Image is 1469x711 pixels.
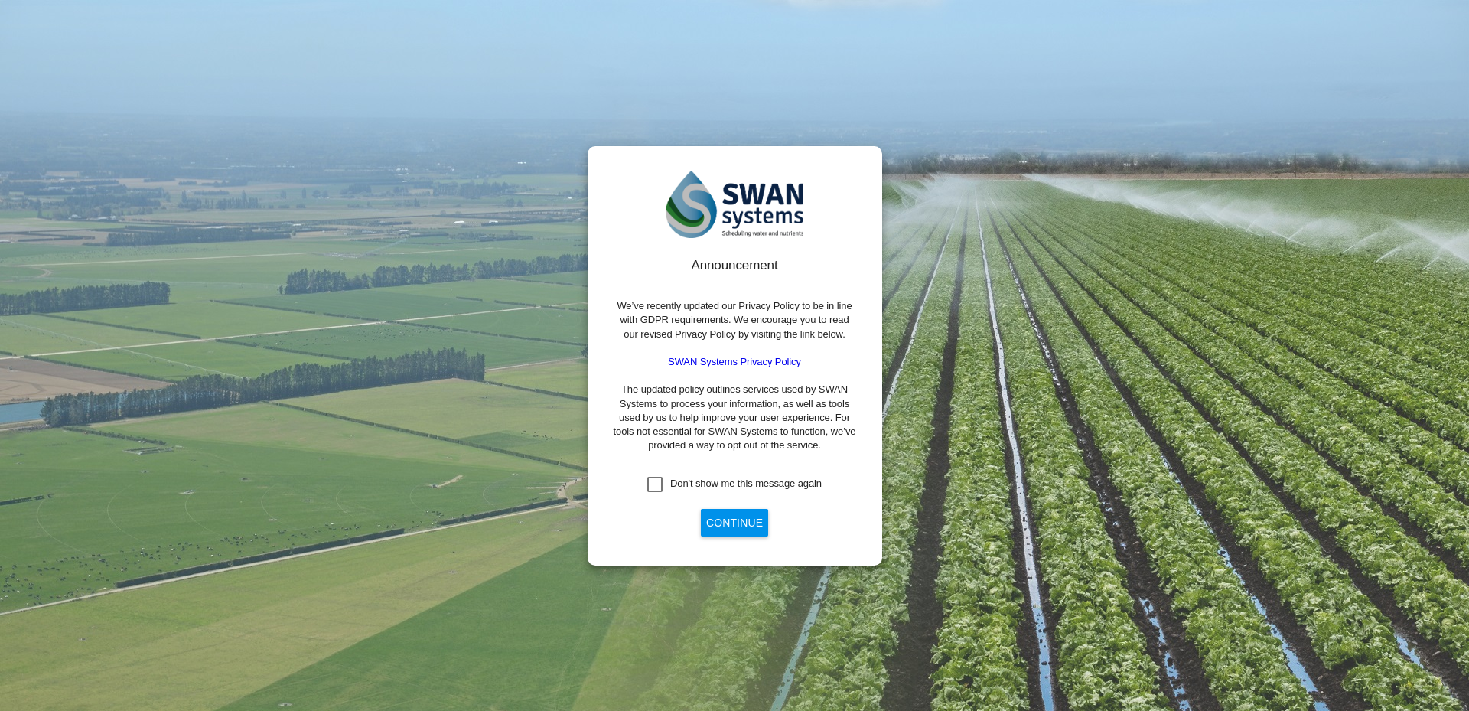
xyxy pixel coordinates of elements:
button: Continue [701,509,768,537]
div: Don't show me this message again [670,477,822,491]
div: Announcement [612,256,858,275]
span: We’ve recently updated our Privacy Policy to be in line with GDPR requirements. We encourage you ... [617,300,852,339]
a: SWAN Systems Privacy Policy [668,356,801,367]
img: SWAN-Landscape-Logo-Colour.png [666,171,803,239]
md-checkbox: Don't show me this message again [647,477,822,492]
span: The updated policy outlines services used by SWAN Systems to process your information, as well as... [614,383,856,451]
